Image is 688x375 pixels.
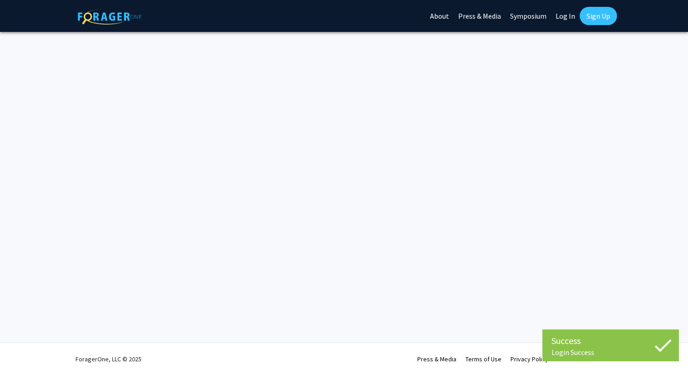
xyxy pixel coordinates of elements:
[511,355,548,363] a: Privacy Policy
[78,9,142,25] img: ForagerOne Logo
[417,355,456,363] a: Press & Media
[465,355,501,363] a: Terms of Use
[580,7,617,25] a: Sign Up
[551,334,670,348] div: Success
[551,348,670,357] div: Login Success
[76,343,142,375] div: ForagerOne, LLC © 2025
